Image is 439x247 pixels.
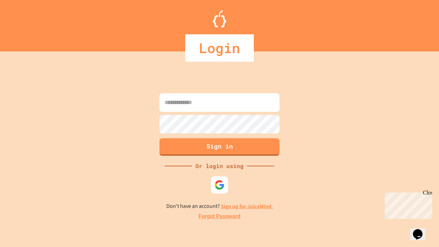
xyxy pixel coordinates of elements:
div: Or login using [192,162,247,170]
img: Logo.svg [213,10,226,27]
a: Sign up for JuiceMind. [221,203,273,210]
a: Forgot Password [199,212,240,221]
iframe: chat widget [410,220,432,240]
iframe: chat widget [382,190,432,219]
div: Login [185,34,254,62]
button: Sign in [159,138,280,156]
img: google-icon.svg [214,180,225,190]
div: Chat with us now!Close [3,3,47,44]
p: Don't have an account? [166,202,273,211]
